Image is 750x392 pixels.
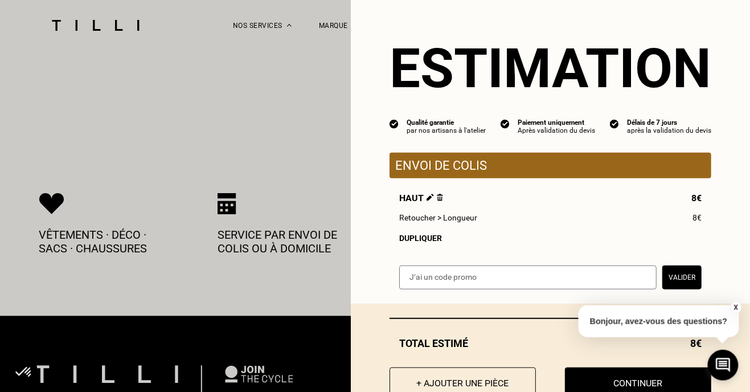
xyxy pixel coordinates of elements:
[390,337,711,349] div: Total estimé
[390,36,711,100] section: Estimation
[692,213,702,222] span: 8€
[407,126,486,134] div: par nos artisans à l'atelier
[437,194,443,201] img: Supprimer
[662,266,702,289] button: Valider
[399,234,702,243] div: Dupliquer
[518,126,595,134] div: Après validation du devis
[627,119,711,126] div: Délais de 7 jours
[407,119,486,126] div: Qualité garantie
[390,119,399,129] img: icon list info
[518,119,595,126] div: Paiement uniquement
[427,194,434,201] img: Éditer
[399,193,443,203] span: Haut
[501,119,510,129] img: icon list info
[691,193,702,203] span: 8€
[399,266,657,289] input: J‘ai un code promo
[610,119,619,129] img: icon list info
[730,301,741,314] button: X
[395,158,706,173] p: Envoi de colis
[399,213,477,222] span: Retoucher > Longueur
[579,305,739,337] p: Bonjour, avez-vous des questions?
[627,126,711,134] div: après la validation du devis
